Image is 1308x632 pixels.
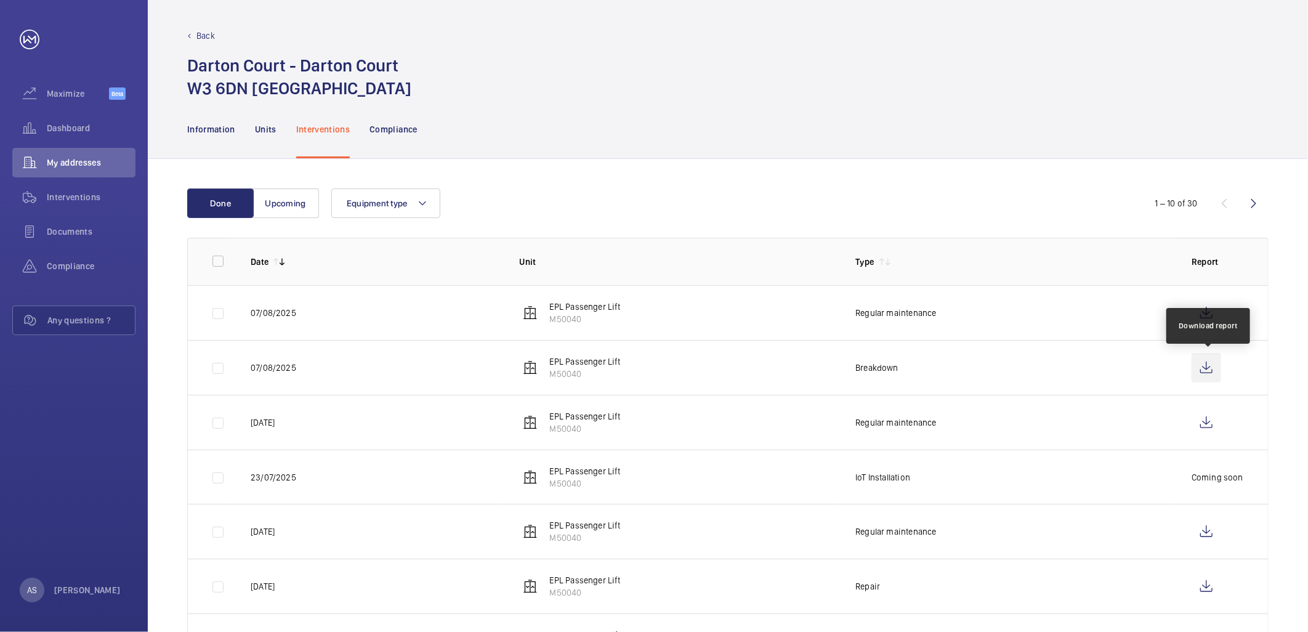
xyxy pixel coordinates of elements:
[1192,256,1243,268] p: Report
[47,156,135,169] span: My addresses
[255,123,277,136] p: Units
[252,188,319,218] button: Upcoming
[523,579,538,594] img: elevator.svg
[251,362,296,374] p: 07/08/2025
[550,410,621,423] p: EPL Passenger Lift
[27,584,37,596] p: AS
[1155,197,1198,209] div: 1 – 10 of 30
[523,360,538,375] img: elevator.svg
[187,188,254,218] button: Done
[550,301,621,313] p: EPL Passenger Lift
[47,314,135,326] span: Any questions ?
[196,30,215,42] p: Back
[523,415,538,430] img: elevator.svg
[523,524,538,539] img: elevator.svg
[54,584,121,596] p: [PERSON_NAME]
[47,191,135,203] span: Interventions
[251,525,275,538] p: [DATE]
[251,307,296,319] p: 07/08/2025
[855,307,936,319] p: Regular maintenance
[550,532,621,544] p: M50040
[550,368,621,380] p: M50040
[109,87,126,100] span: Beta
[855,416,936,429] p: Regular maintenance
[1192,471,1243,484] p: Coming soon
[550,477,621,490] p: M50040
[855,362,898,374] p: Breakdown
[550,313,621,325] p: M50040
[550,586,621,599] p: M50040
[331,188,440,218] button: Equipment type
[855,471,910,484] p: IoT Installation
[251,256,268,268] p: Date
[855,256,874,268] p: Type
[550,423,621,435] p: M50040
[251,580,275,593] p: [DATE]
[523,306,538,320] img: elevator.svg
[347,198,408,208] span: Equipment type
[550,574,621,586] p: EPL Passenger Lift
[550,355,621,368] p: EPL Passenger Lift
[550,519,621,532] p: EPL Passenger Lift
[47,122,135,134] span: Dashboard
[855,580,880,593] p: Repair
[296,123,350,136] p: Interventions
[520,256,836,268] p: Unit
[251,416,275,429] p: [DATE]
[369,123,418,136] p: Compliance
[550,465,621,477] p: EPL Passenger Lift
[187,123,235,136] p: Information
[47,260,135,272] span: Compliance
[47,225,135,238] span: Documents
[251,471,296,484] p: 23/07/2025
[523,470,538,485] img: elevator.svg
[47,87,109,100] span: Maximize
[855,525,936,538] p: Regular maintenance
[187,54,411,100] h1: Darton Court - Darton Court W3 6DN [GEOGRAPHIC_DATA]
[1179,320,1238,331] div: Download report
